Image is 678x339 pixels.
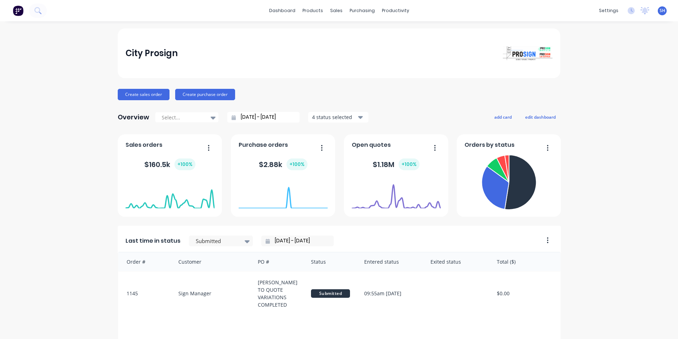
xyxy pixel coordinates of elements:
[660,7,665,14] span: SH
[126,237,180,245] span: Last time in status
[171,271,251,316] div: Sign Manager
[144,158,195,170] div: $ 160.5k
[595,5,622,16] div: settings
[270,236,331,246] input: Filter by date
[490,112,516,122] button: add card
[259,158,307,170] div: $ 2.88k
[118,271,171,316] div: 1145
[251,271,304,316] div: [PERSON_NAME] TO QUOTE VARIATIONS COMPLETED
[311,289,350,298] span: Submitted
[174,158,195,170] div: + 100 %
[521,112,560,122] button: edit dashboard
[312,113,357,121] div: 4 status selected
[239,141,288,149] span: Purchase orders
[299,5,327,16] div: products
[171,252,251,271] div: Customer
[126,141,162,149] span: Sales orders
[266,5,299,16] a: dashboard
[399,158,419,170] div: + 100 %
[373,158,419,170] div: $ 1.18M
[352,141,391,149] span: Open quotes
[175,89,235,100] button: Create purchase order
[287,158,307,170] div: + 100 %
[503,46,552,60] img: City Prosign
[490,271,561,316] div: $0.00
[118,89,169,100] button: Create sales order
[304,252,357,271] div: Status
[118,110,149,124] div: Overview
[13,5,23,16] img: Factory
[327,5,346,16] div: sales
[378,5,413,16] div: productivity
[465,141,515,149] span: Orders by status
[118,252,171,271] div: Order #
[346,5,378,16] div: purchasing
[126,46,178,60] div: City Prosign
[423,252,490,271] div: Exited status
[308,112,368,123] button: 4 status selected
[357,252,423,271] div: Entered status
[251,252,304,271] div: PO #
[357,271,423,316] div: 09:55am [DATE]
[490,252,561,271] div: Total ($)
